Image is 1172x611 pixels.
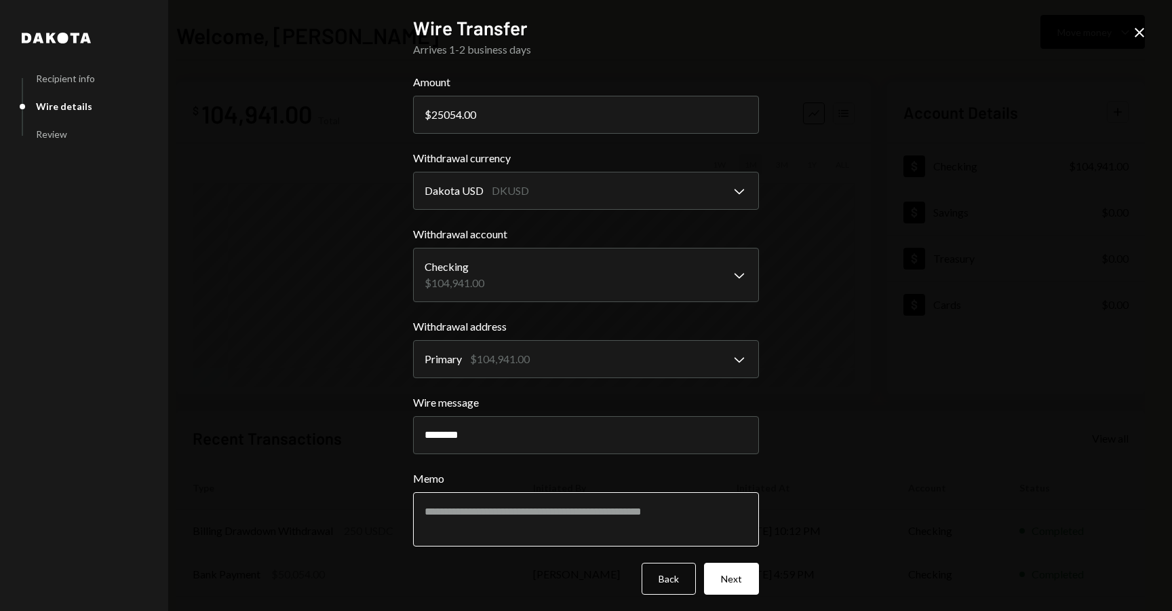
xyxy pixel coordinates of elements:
[470,351,530,367] div: $104,941.00
[425,108,431,121] div: $
[413,394,759,411] label: Wire message
[413,340,759,378] button: Withdrawal address
[413,172,759,210] button: Withdrawal currency
[36,73,95,84] div: Recipient info
[413,74,759,90] label: Amount
[413,41,759,58] div: Arrives 1-2 business days
[36,100,92,112] div: Wire details
[413,318,759,335] label: Withdrawal address
[413,470,759,487] label: Memo
[413,96,759,134] input: 0.00
[413,226,759,242] label: Withdrawal account
[413,248,759,302] button: Withdrawal account
[704,563,759,595] button: Next
[36,128,67,140] div: Review
[413,150,759,166] label: Withdrawal currency
[492,183,529,199] div: DKUSD
[413,15,759,41] h2: Wire Transfer
[642,563,696,595] button: Back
